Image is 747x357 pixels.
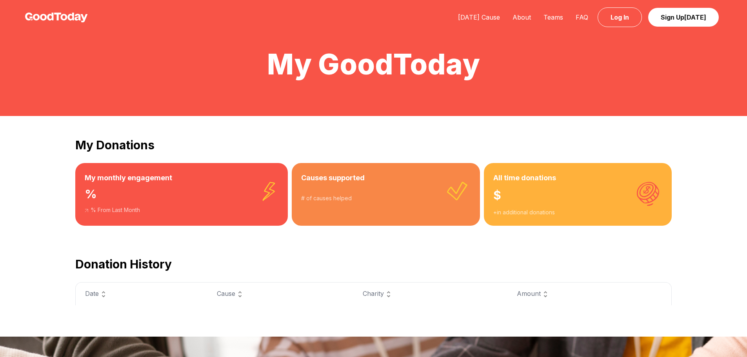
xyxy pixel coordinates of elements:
a: FAQ [569,13,594,21]
img: GoodToday [25,13,88,22]
span: [DATE] [684,13,706,21]
a: Log In [598,7,642,27]
div: % From Last Month [85,206,278,214]
h3: All time donations [493,172,662,183]
div: Date [85,289,198,299]
div: Charity [363,289,498,299]
a: About [506,13,537,21]
div: % [85,183,278,206]
div: $ [493,183,662,208]
div: Cause [217,289,344,299]
div: # of causes helped [301,194,471,202]
h3: My monthly engagement [85,172,278,183]
div: Amount [517,289,662,299]
a: Teams [537,13,569,21]
a: [DATE] Cause [452,13,506,21]
h2: My Donations [75,138,672,152]
h3: Causes supported [301,172,471,183]
a: Sign Up[DATE] [648,8,719,27]
div: + in additional donations [493,208,662,216]
h2: Donation History [75,257,672,271]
